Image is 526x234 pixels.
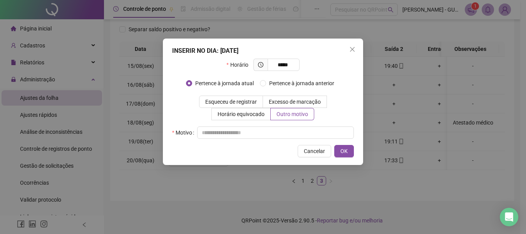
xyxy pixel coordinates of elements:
[258,62,263,67] span: clock-circle
[500,208,518,226] div: Open Intercom Messenger
[269,99,321,105] span: Excesso de marcação
[172,126,197,139] label: Motivo
[205,99,257,105] span: Esqueceu de registrar
[218,111,265,117] span: Horário equivocado
[334,145,354,157] button: OK
[304,147,325,155] span: Cancelar
[346,43,358,56] button: Close
[192,79,257,88] span: Pertence à jornada atual
[298,145,331,157] button: Cancelar
[276,111,308,117] span: Outro motivo
[349,46,355,52] span: close
[172,46,354,56] div: INSERIR NO DIA : [DATE]
[340,147,348,155] span: OK
[266,79,337,88] span: Pertence à jornada anterior
[226,59,253,71] label: Horário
